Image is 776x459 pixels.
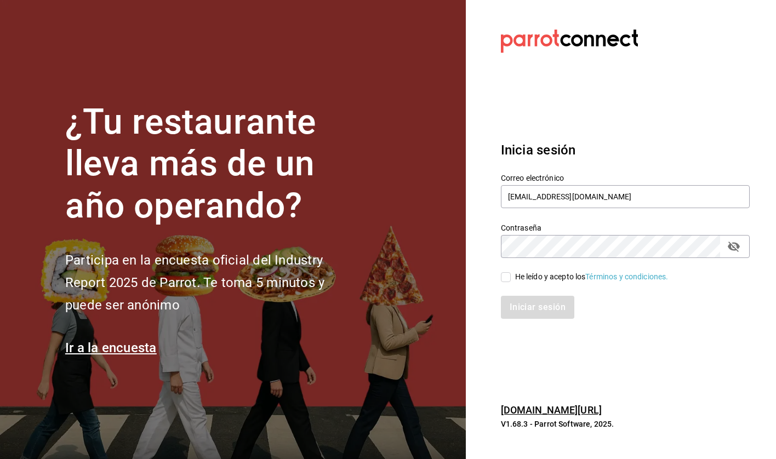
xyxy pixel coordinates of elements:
h2: Participa en la encuesta oficial del Industry Report 2025 de Parrot. Te toma 5 minutos y puede se... [65,249,361,316]
label: Contraseña [501,223,750,231]
h3: Inicia sesión [501,140,750,160]
input: Ingresa tu correo electrónico [501,185,750,208]
a: Ir a la encuesta [65,340,157,355]
h1: ¿Tu restaurante lleva más de un año operando? [65,101,361,227]
div: He leído y acepto los [515,271,669,283]
button: passwordField [724,237,743,256]
p: V1.68.3 - Parrot Software, 2025. [501,418,750,429]
a: [DOMAIN_NAME][URL] [501,404,602,416]
a: Términos y condiciones. [585,272,668,281]
label: Correo electrónico [501,174,750,181]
